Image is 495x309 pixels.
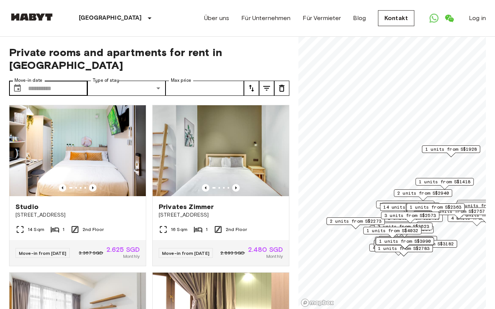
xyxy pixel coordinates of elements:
[378,10,414,26] a: Kontakt
[394,189,452,201] div: Map marker
[274,81,289,96] button: tune
[248,246,283,253] span: 2.480 SGD
[14,77,42,84] label: Move-in date
[383,204,437,211] span: 14 units from S$2348
[375,237,433,248] div: Map marker
[469,14,486,23] a: Log in
[9,105,146,266] a: Marketing picture of unit SG-01-111-002-001Previous imagePrevious imageStudio[STREET_ADDRESS]14 S...
[397,190,449,197] span: 2 units from S$2940
[206,226,208,233] span: 1
[379,201,431,208] span: 3 units from S$1764
[415,178,474,190] div: Map marker
[159,211,283,219] span: [STREET_ADDRESS]
[266,253,283,260] span: Monthly
[375,245,433,256] div: Map marker
[162,250,209,256] span: Move-in from [DATE]
[204,14,229,23] a: Über uns
[326,217,385,229] div: Map marker
[376,237,434,249] div: Map marker
[153,105,289,196] img: Marketing picture of unit SG-01-021-008-01
[379,236,437,248] div: Map marker
[259,81,274,96] button: tune
[16,202,39,211] span: Studio
[152,105,289,266] a: Marketing picture of unit SG-01-021-008-01Previous imagePrevious imagePrivates Zimmer[STREET_ADDR...
[374,240,432,251] div: Map marker
[62,226,64,233] span: 1
[385,203,436,210] span: 3 units from S$3024
[16,211,140,219] span: [STREET_ADDRESS]
[369,244,428,256] div: Map marker
[384,212,436,219] span: 3 units from S$2573
[422,145,480,157] div: Map marker
[442,11,457,26] a: Open WeChat
[301,298,334,307] a: Mapbox logo
[123,253,140,260] span: Monthly
[433,208,485,215] span: 2 units from S$2757
[241,14,290,23] a: Für Unternehmen
[410,204,461,211] span: 1 units from S$2363
[89,184,97,192] button: Previous image
[9,46,289,72] span: Private rooms and apartments for rent in [GEOGRAPHIC_DATA]
[93,77,119,84] label: Type of stay
[220,250,245,256] span: 2.893 SGD
[83,226,104,233] span: 2nd Floor
[303,14,341,23] a: Für Vermieter
[244,81,259,96] button: tune
[367,227,418,234] span: 1 units from S$4032
[402,240,454,247] span: 1 units from S$3182
[381,212,439,223] div: Map marker
[426,11,442,26] a: Open WhatsApp
[406,203,464,215] div: Map marker
[419,178,470,185] span: 1 units from S$1418
[159,202,214,211] span: Privates Zimmer
[374,223,433,234] div: Map marker
[381,203,440,214] div: Map marker
[232,184,240,192] button: Previous image
[406,203,465,215] div: Map marker
[9,13,55,21] img: Habyt
[171,77,191,84] label: Max price
[376,201,434,212] div: Map marker
[79,14,142,23] p: [GEOGRAPHIC_DATA]
[425,146,477,153] span: 1 units from S$1928
[363,227,422,239] div: Map marker
[379,238,431,245] span: 1 units from S$3990
[399,240,457,252] div: Map marker
[384,214,443,226] div: Map marker
[202,184,209,192] button: Previous image
[19,250,66,256] span: Move-in from [DATE]
[380,203,441,215] div: Map marker
[373,244,424,251] span: 4 units from S$1680
[330,218,381,225] span: 2 units from S$2273
[171,226,187,233] span: 16 Sqm
[79,250,103,256] span: 3.367 SGD
[378,223,429,230] span: 3 units from S$3623
[226,226,247,233] span: 2nd Floor
[59,184,66,192] button: Previous image
[9,105,146,196] img: Marketing picture of unit SG-01-111-002-001
[353,14,366,23] a: Blog
[106,246,140,253] span: 2.625 SGD
[375,226,434,237] div: Map marker
[10,81,25,96] button: Choose date
[28,226,44,233] span: 14 Sqm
